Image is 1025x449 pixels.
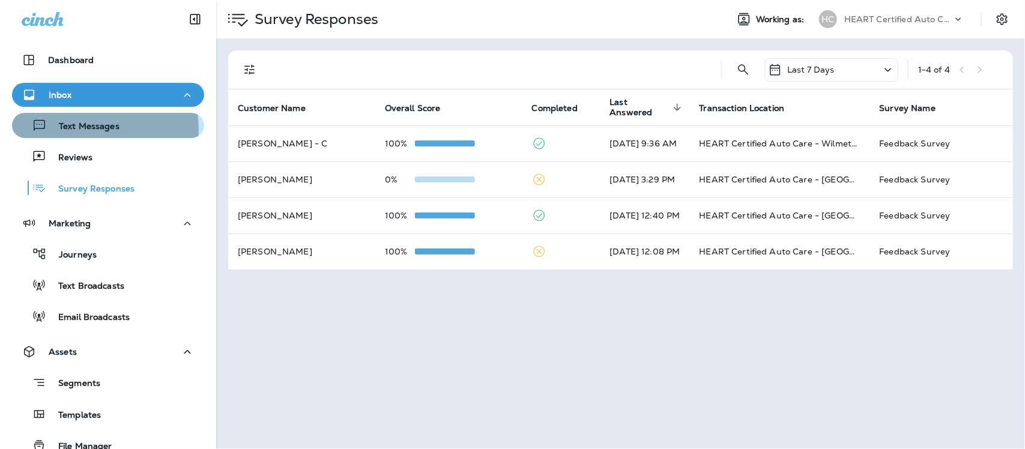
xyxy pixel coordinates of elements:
td: HEART Certified Auto Care - Wilmette [690,125,870,161]
td: HEART Certified Auto Care - [GEOGRAPHIC_DATA] [690,197,870,234]
span: Customer Name [238,103,306,113]
td: [PERSON_NAME] [228,234,375,270]
span: Survey Name [880,103,936,113]
p: Assets [49,347,77,357]
button: Marketing [12,211,204,235]
button: Settings [991,8,1013,30]
button: Templates [12,402,204,427]
span: Transaction Location [700,103,800,113]
td: HEART Certified Auto Care - [GEOGRAPHIC_DATA] [690,234,870,270]
p: 100% [385,139,415,148]
button: Text Messages [12,113,204,138]
button: Assets [12,340,204,364]
button: Filters [238,58,262,82]
p: Text Messages [47,121,119,133]
td: [PERSON_NAME] - C [228,125,375,161]
button: Journeys [12,241,204,267]
span: Survey Name [880,103,952,113]
span: Completed [532,103,593,113]
td: Feedback Survey [870,161,1013,197]
p: Segments [46,378,100,390]
td: Feedback Survey [870,197,1013,234]
p: 0% [385,175,415,184]
span: Completed [532,103,578,113]
td: [PERSON_NAME] [228,197,375,234]
p: Templates [46,410,101,421]
span: Overall Score [385,103,456,113]
div: 1 - 4 of 4 [918,65,950,74]
td: Feedback Survey [870,234,1013,270]
span: Overall Score [385,103,441,113]
button: Reviews [12,144,204,169]
button: Inbox [12,83,204,107]
p: 100% [385,211,415,220]
p: Dashboard [48,55,94,65]
td: [PERSON_NAME] [228,161,375,197]
p: Inbox [49,90,71,100]
span: Transaction Location [700,103,785,113]
p: Journeys [47,250,97,261]
button: Survey Responses [12,175,204,200]
p: Email Broadcasts [46,312,130,324]
p: Text Broadcasts [46,281,124,292]
p: Marketing [49,218,91,228]
p: Survey Responses [250,10,378,28]
button: Email Broadcasts [12,304,204,329]
button: Segments [12,370,204,396]
p: Reviews [46,152,92,164]
span: Customer Name [238,103,321,113]
td: [DATE] 12:08 PM [600,234,690,270]
button: Collapse Sidebar [178,7,212,31]
p: HEART Certified Auto Care [844,14,952,24]
td: [DATE] 3:29 PM [600,161,690,197]
td: [DATE] 12:40 PM [600,197,690,234]
p: Survey Responses [46,184,135,195]
span: Last Answered [610,97,685,118]
td: HEART Certified Auto Care - [GEOGRAPHIC_DATA] [690,161,870,197]
td: [DATE] 9:36 AM [600,125,690,161]
span: Working as: [756,14,807,25]
button: Text Broadcasts [12,273,204,298]
button: Dashboard [12,48,204,72]
td: Feedback Survey [870,125,1013,161]
div: HC [819,10,837,28]
p: 100% [385,247,415,256]
button: Search Survey Responses [731,58,755,82]
span: Last Answered [610,97,670,118]
p: Last 7 Days [787,65,835,74]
